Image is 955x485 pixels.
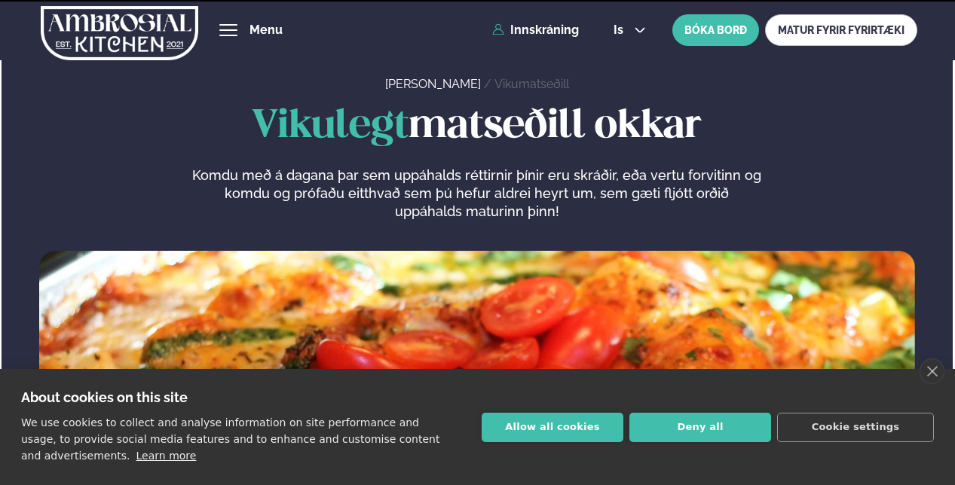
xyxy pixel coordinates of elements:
p: We use cookies to collect and analyse information on site performance and usage, to provide socia... [21,416,439,462]
a: MATUR FYRIR FYRIRTÆKI [765,14,917,46]
a: Vikumatseðill [494,77,569,91]
button: hamburger [219,21,237,39]
span: is [614,24,628,36]
button: Deny all [629,413,771,442]
span: / [484,77,494,91]
a: close [920,358,944,384]
button: BÓKA BORÐ [672,14,759,46]
button: Allow all cookies [482,413,623,442]
strong: About cookies on this site [21,389,188,405]
a: Innskráning [492,23,579,37]
button: is [601,24,658,36]
h1: matseðill okkar [39,105,916,148]
p: Komdu með á dagana þar sem uppáhalds réttirnir þínir eru skráðir, eða vertu forvitinn og komdu og... [192,166,762,221]
img: logo [41,2,198,64]
a: Learn more [136,450,197,462]
a: [PERSON_NAME] [385,77,481,91]
button: Cookie settings [777,413,934,442]
span: Vikulegt [252,108,409,145]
